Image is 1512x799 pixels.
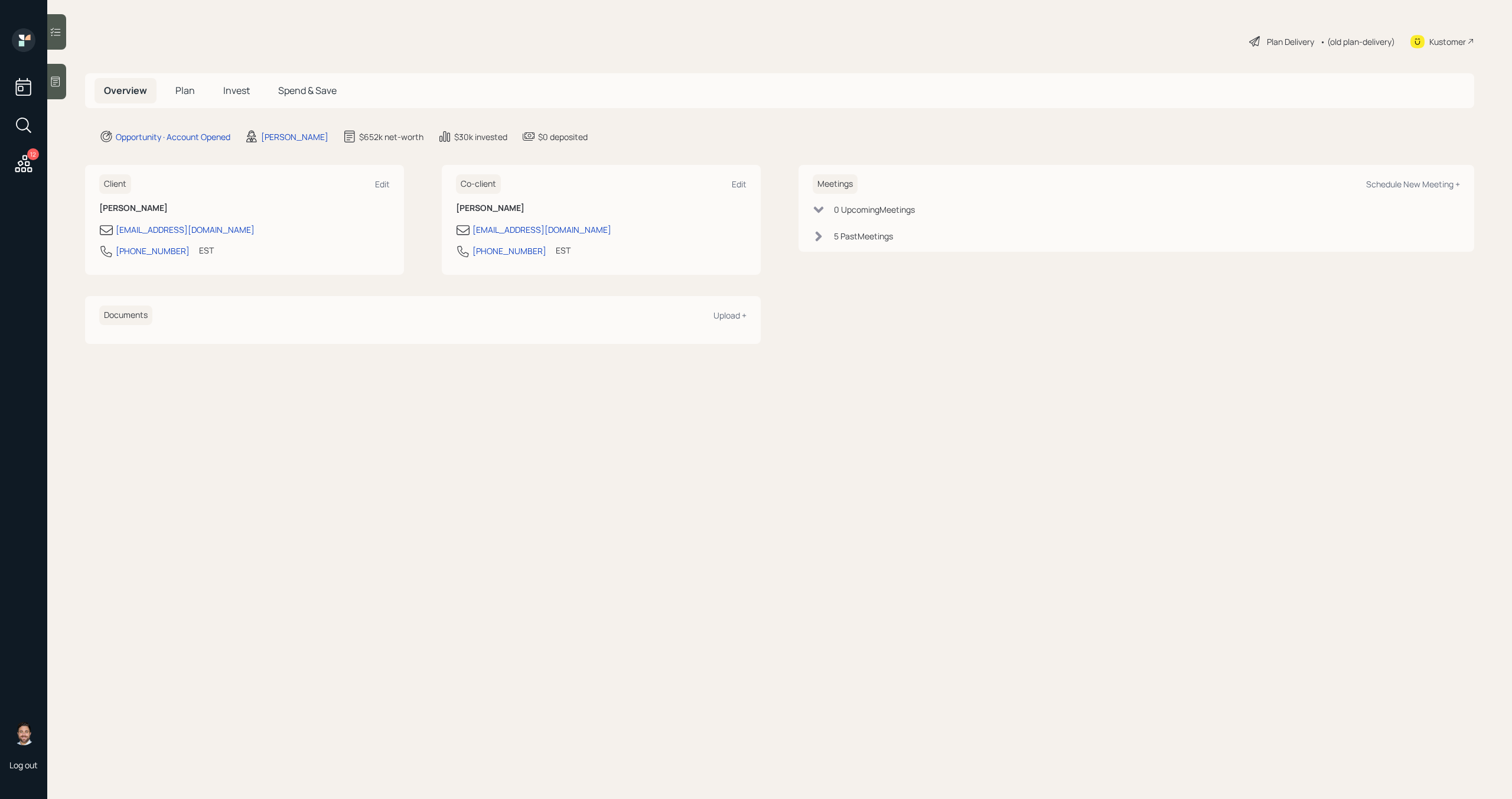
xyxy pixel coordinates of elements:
h6: Co-client [456,174,501,194]
img: michael-russo-headshot.png [12,722,35,745]
h6: Client [99,174,131,194]
div: 0 Upcoming Meeting s [834,203,915,216]
div: Log out [9,759,38,771]
span: Invest [223,84,250,97]
div: EST [556,244,571,256]
div: [PHONE_NUMBER] [116,245,190,257]
div: EST [199,244,214,256]
div: $30k invested [454,131,507,143]
span: Overview [104,84,147,97]
div: $652k net-worth [359,131,423,143]
div: • (old plan-delivery) [1320,35,1395,48]
div: Upload + [713,310,747,321]
span: Plan [175,84,195,97]
div: 5 Past Meeting s [834,230,893,242]
h6: Meetings [813,174,858,194]
div: Kustomer [1429,35,1466,48]
div: [PHONE_NUMBER] [472,245,546,257]
div: [EMAIL_ADDRESS][DOMAIN_NAME] [472,223,611,236]
div: [PERSON_NAME] [261,131,328,143]
div: Edit [732,178,747,190]
span: Spend & Save [278,84,337,97]
h6: Documents [99,306,152,325]
div: Opportunity · Account Opened [116,131,230,143]
h6: [PERSON_NAME] [99,203,390,213]
div: $0 deposited [538,131,588,143]
h6: [PERSON_NAME] [456,203,747,213]
div: [EMAIL_ADDRESS][DOMAIN_NAME] [116,223,255,236]
div: Edit [375,178,390,190]
div: 12 [27,148,39,160]
div: Schedule New Meeting + [1366,178,1460,190]
div: Plan Delivery [1267,35,1314,48]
